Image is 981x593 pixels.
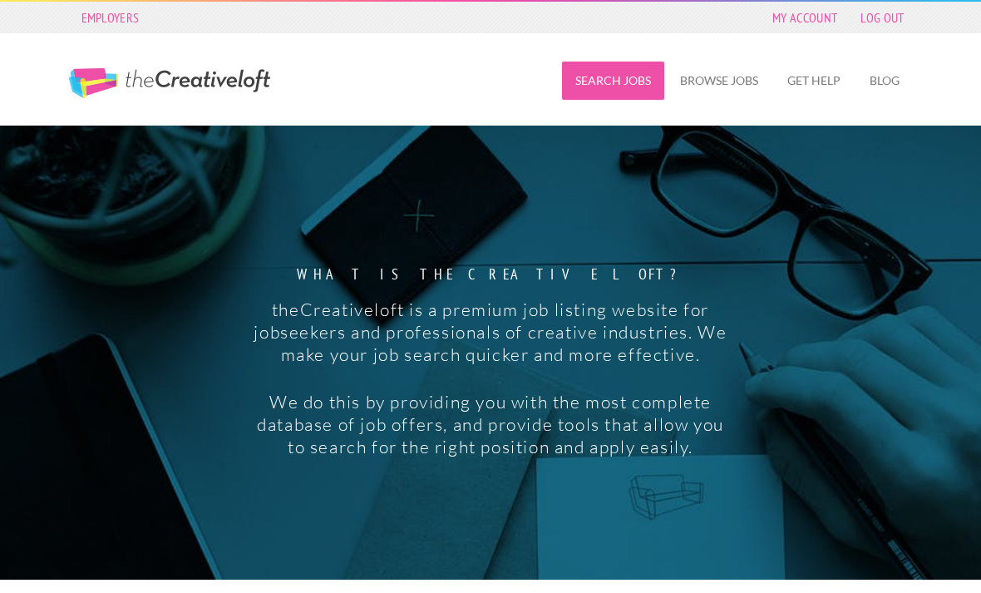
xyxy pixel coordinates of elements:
a: Blog [856,62,913,100]
a: My Account [764,6,845,29]
strong: What is the creative loft? [250,267,730,282]
a: Get Help [774,62,854,100]
a: The Creative Loft [69,68,270,98]
a: Employers [73,6,148,29]
a: Browse Jobs [667,62,771,100]
a: Search Jobs [562,62,664,100]
a: Log Out [852,6,912,29]
p: We do this by providing you with the most complete database of job offers, and provide tools that... [250,391,730,458]
p: theCreativeloft is a premium job listing website for jobseekers and professionals of creative ind... [250,299,730,366]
